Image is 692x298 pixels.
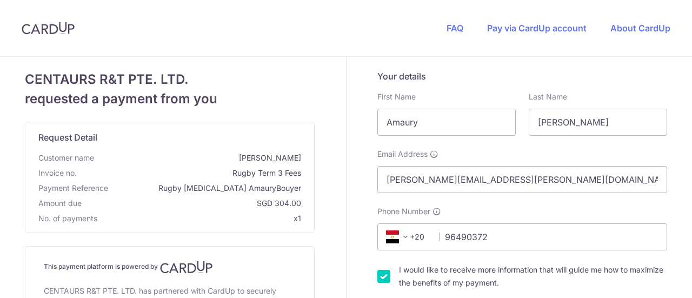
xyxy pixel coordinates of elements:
[529,91,567,102] label: Last Name
[399,263,667,289] label: I would like to receive more information that will guide me how to maximize the benefits of my pa...
[22,22,75,35] img: CardUp
[386,230,412,243] span: +20
[38,213,97,224] span: No. of payments
[377,109,516,136] input: First name
[529,109,667,136] input: Last name
[377,70,667,83] h5: Your details
[112,183,301,194] span: Rugby [MEDICAL_DATA] AmauryBouyer
[38,168,77,178] span: Invoice no.
[487,23,587,34] a: Pay via CardUp account
[44,261,296,274] h4: This payment platform is powered by
[25,70,315,89] span: CENTAURS R&T PTE. LTD.
[160,261,213,274] img: CardUp
[377,149,428,160] span: Email Address
[377,91,416,102] label: First Name
[38,198,82,209] span: Amount due
[38,153,94,163] span: Customer name
[610,23,670,34] a: About CardUp
[38,183,108,193] span: translation missing: en.payment_reference
[86,198,301,209] span: SGD 304.00
[377,166,667,193] input: Email address
[98,153,301,163] span: [PERSON_NAME]
[377,206,430,217] span: Phone Number
[81,168,301,178] span: Rugby Term 3 Fees
[25,89,315,109] span: requested a payment from you
[294,214,301,223] span: x1
[623,266,681,293] iframe: Opens a widget where you can find more information
[383,230,431,243] span: +20
[38,132,97,143] span: translation missing: en.request_detail
[447,23,463,34] a: FAQ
